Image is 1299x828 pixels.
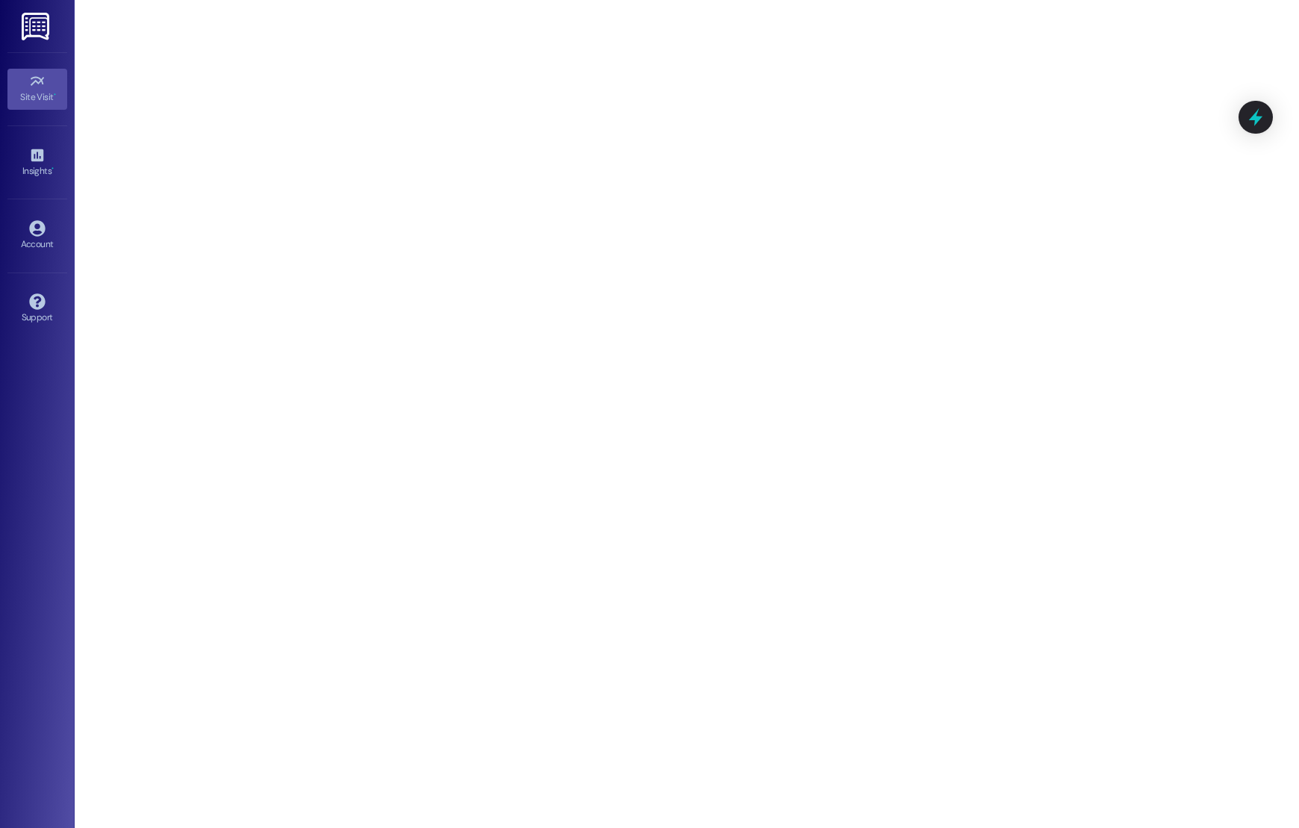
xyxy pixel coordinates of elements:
[22,13,52,40] img: ResiDesk Logo
[54,90,56,100] span: •
[7,143,67,183] a: Insights •
[7,216,67,256] a: Account
[7,289,67,329] a: Support
[52,164,54,174] span: •
[7,69,67,109] a: Site Visit •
